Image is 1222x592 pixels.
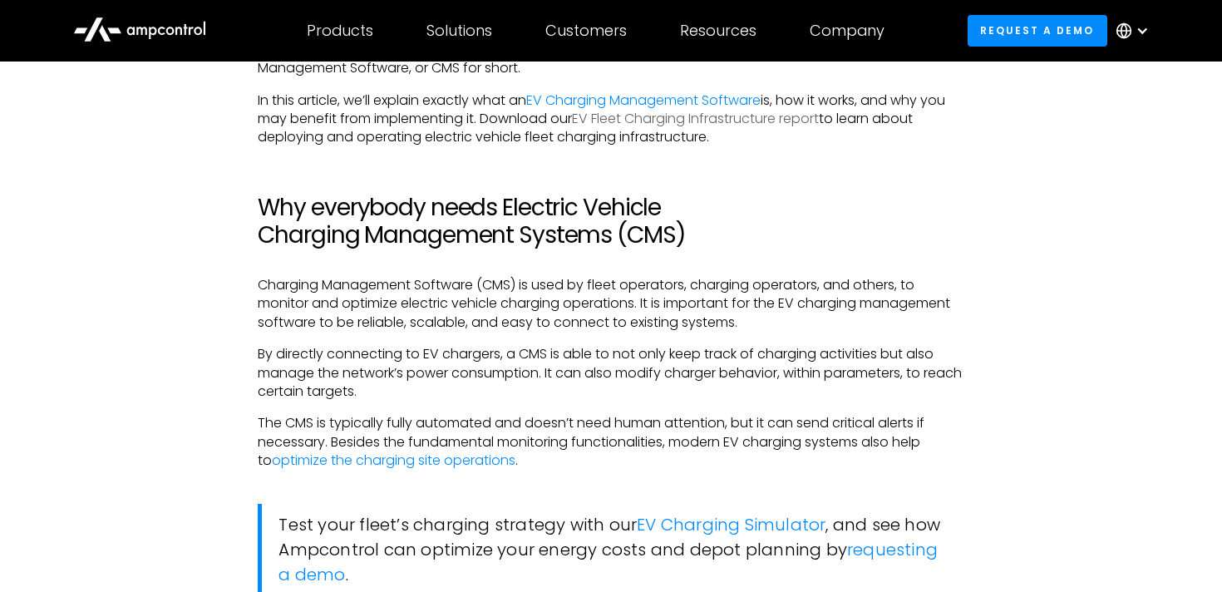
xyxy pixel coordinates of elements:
div: Products [307,22,373,40]
p: By directly connecting to EV chargers, a CMS is able to not only keep track of charging activitie... [258,345,963,401]
div: Company [810,22,884,40]
div: Solutions [426,22,492,40]
a: optimize the charging site operations [272,451,515,470]
a: Request a demo [968,15,1107,46]
a: requesting a demo [278,538,938,586]
div: Customers [545,22,627,40]
a: EV Charging Management Software [526,91,761,110]
p: Charging Management Software (CMS) is used by fleet operators, charging operators, and others, to... [258,276,963,332]
h2: Why everybody needs Electric Vehicle Charging Management Systems (CMS) [258,194,963,249]
p: In this article, we’ll explain exactly what an is, how it works, and why you may benefit from imp... [258,91,963,147]
a: EV Charging Simulator [637,513,825,536]
div: Resources [680,22,756,40]
a: EV Fleet Charging Infrastructure report [572,109,819,128]
p: The CMS is typically fully automated and doesn’t need human attention, but it can send critical a... [258,414,963,470]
